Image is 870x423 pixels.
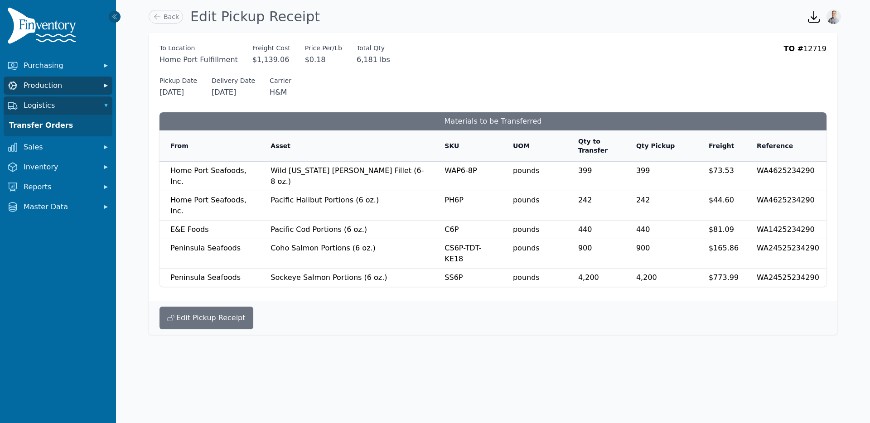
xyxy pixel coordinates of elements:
span: 900 [578,244,592,252]
span: Pacific Halibut Portions (6 oz.) [271,196,379,204]
button: Inventory [4,158,112,176]
th: UOM [502,130,567,162]
span: $1,139.06 [252,54,290,65]
span: Logistics [24,100,96,111]
button: Sales [4,138,112,156]
span: pounds [513,166,540,175]
span: pounds [513,196,540,204]
th: Qty to Transfer [567,130,625,162]
span: Home Port Seafoods, Inc. [170,196,246,215]
span: 4,200 [578,273,599,282]
div: 12719 [784,43,826,65]
span: Freight Cost [252,43,290,53]
span: Home Port Seafoods, Inc. [170,166,246,186]
td: $165.86 [698,239,746,269]
span: [DATE] [159,87,197,98]
span: [DATE] [212,87,255,98]
span: Pacific Cod Portions (6 oz.) [271,225,367,234]
span: 399 [636,166,650,175]
th: Asset [260,130,434,162]
td: $73.53 [698,162,746,191]
button: Production [4,77,112,95]
span: Peninsula Seafoods [170,244,241,252]
label: Total Qty [357,43,390,53]
td: WA1425234290 [746,221,826,239]
span: 242 [636,196,650,204]
td: PH6P [434,191,502,221]
span: Production [24,80,96,91]
span: 242 [578,196,592,204]
span: TO # [784,44,804,53]
td: $773.99 [698,269,746,287]
span: 440 [636,225,650,234]
button: Purchasing [4,57,112,75]
td: $81.09 [698,221,746,239]
span: pounds [513,225,540,234]
span: Reports [24,182,96,192]
th: From [159,130,260,162]
th: SKU [434,130,502,162]
span: Delivery Date [212,76,255,85]
span: 4,200 [636,273,657,282]
td: WA24525234290 [746,269,826,287]
span: H&M [270,87,291,98]
td: C6P [434,221,502,239]
span: Peninsula Seafoods [170,273,241,282]
span: 6,181 lbs [357,54,390,65]
td: WA4625234290 [746,191,826,221]
h3: Materials to be Transferred [159,112,826,130]
span: E&E Foods [170,225,208,234]
span: Pickup Date [159,76,197,85]
td: WA24525234290 [746,239,826,269]
img: Finventory [7,7,80,48]
span: Purchasing [24,60,96,71]
span: To Location [159,43,238,53]
a: Back [149,10,183,24]
span: Home Port Fulfillment [159,54,238,65]
span: Sockeye Salmon Portions (6 oz.) [271,273,387,282]
span: Carrier [270,76,291,85]
td: WA4625234290 [746,162,826,191]
a: Transfer Orders [5,116,111,135]
span: Master Data [24,202,96,212]
th: Reference [746,130,826,162]
th: Qty Pickup [625,130,698,162]
h1: Edit Pickup Receipt [190,9,320,25]
label: Price Per/Lb [305,43,342,53]
button: Edit Pickup Receipt [159,307,253,329]
button: Logistics [4,96,112,115]
span: Coho Salmon Portions (6 oz.) [271,244,376,252]
span: 900 [636,244,650,252]
span: 440 [578,225,592,234]
td: SS6P [434,269,502,287]
span: Inventory [24,162,96,173]
td: CS6P-TDT-KE18 [434,239,502,269]
span: pounds [513,273,540,282]
button: Reports [4,178,112,196]
th: Freight [698,130,746,162]
span: 399 [578,166,592,175]
span: pounds [513,244,540,252]
span: Sales [24,142,96,153]
td: $44.60 [698,191,746,221]
span: Wild [US_STATE] [PERSON_NAME] Fillet (6-8 oz.) [271,166,424,186]
span: $0.18 [305,54,342,65]
button: Master Data [4,198,112,216]
img: Joshua Benton [826,10,841,24]
td: WAP6-8P [434,162,502,191]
